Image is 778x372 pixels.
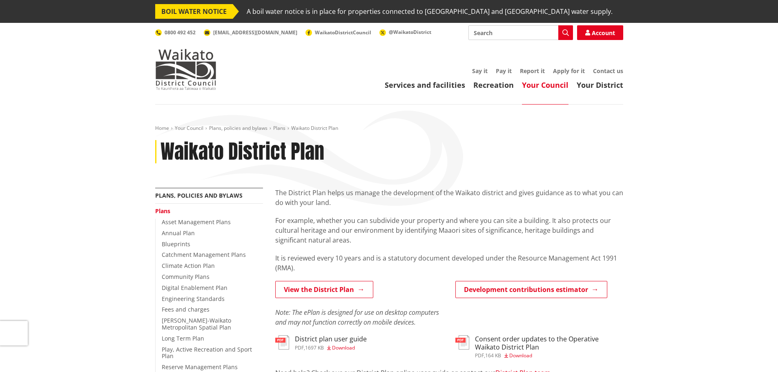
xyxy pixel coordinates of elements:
[155,4,233,19] span: BOIL WATER NOTICE
[295,335,367,343] h3: District plan user guide
[175,125,203,131] a: Your Council
[162,363,238,371] a: Reserve Management Plans
[475,335,623,351] h3: Consent order updates to the Operative Waikato District Plan
[275,335,367,350] a: District plan user guide pdf,1697 KB Download
[162,240,190,248] a: Blueprints
[162,273,210,281] a: Community Plans
[496,67,512,75] a: Pay it
[155,207,170,215] a: Plans
[162,218,231,226] a: Asset Management Plans
[275,188,623,207] p: The District Plan helps us manage the development of the Waikato district and gives guidance as t...
[520,67,545,75] a: Report it
[275,281,373,298] a: View the District Plan
[275,216,623,245] p: For example, whether you can subdivide your property and where you can site a building. It also p...
[475,353,623,358] div: ,
[155,29,196,36] a: 0800 492 452
[455,335,623,358] a: Consent order updates to the Operative Waikato District Plan pdf,164 KB Download
[162,251,246,258] a: Catchment Management Plans
[577,80,623,90] a: Your District
[291,125,338,131] span: Waikato District Plan
[275,335,289,350] img: document-pdf.svg
[162,316,231,331] a: [PERSON_NAME]-Waikato Metropolitan Spatial Plan
[522,80,568,90] a: Your Council
[553,67,585,75] a: Apply for it
[247,4,613,19] span: A boil water notice is in place for properties connected to [GEOGRAPHIC_DATA] and [GEOGRAPHIC_DAT...
[161,140,324,164] h1: Waikato District Plan
[509,352,532,359] span: Download
[305,29,371,36] a: WaikatoDistrictCouncil
[209,125,268,131] a: Plans, policies and bylaws
[162,305,210,313] a: Fees and charges
[455,335,469,350] img: document-pdf.svg
[593,67,623,75] a: Contact us
[275,253,623,273] p: It is reviewed every 10 years and is a statutory document developed under the Resource Management...
[468,25,573,40] input: Search input
[315,29,371,36] span: WaikatoDistrictCouncil
[577,25,623,40] a: Account
[389,29,431,36] span: @WaikatoDistrict
[295,344,304,351] span: pdf
[213,29,297,36] span: [EMAIL_ADDRESS][DOMAIN_NAME]
[162,295,225,303] a: Engineering Standards
[475,352,484,359] span: pdf
[485,352,501,359] span: 164 KB
[165,29,196,36] span: 0800 492 452
[273,125,285,131] a: Plans
[155,192,243,199] a: Plans, policies and bylaws
[162,284,227,292] a: Digital Enablement Plan
[162,229,195,237] a: Annual Plan
[472,67,488,75] a: Say it
[385,80,465,90] a: Services and facilities
[162,262,215,270] a: Climate Action Plan
[473,80,514,90] a: Recreation
[275,308,439,327] em: Note: The ePlan is designed for use on desktop computers and may not function correctly on mobile...
[295,345,367,350] div: ,
[379,29,431,36] a: @WaikatoDistrict
[305,344,324,351] span: 1697 KB
[162,334,204,342] a: Long Term Plan
[332,344,355,351] span: Download
[204,29,297,36] a: [EMAIL_ADDRESS][DOMAIN_NAME]
[455,281,607,298] a: Development contributions estimator
[155,125,623,132] nav: breadcrumb
[155,125,169,131] a: Home
[162,345,252,360] a: Play, Active Recreation and Sport Plan
[155,49,216,90] img: Waikato District Council - Te Kaunihera aa Takiwaa o Waikato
